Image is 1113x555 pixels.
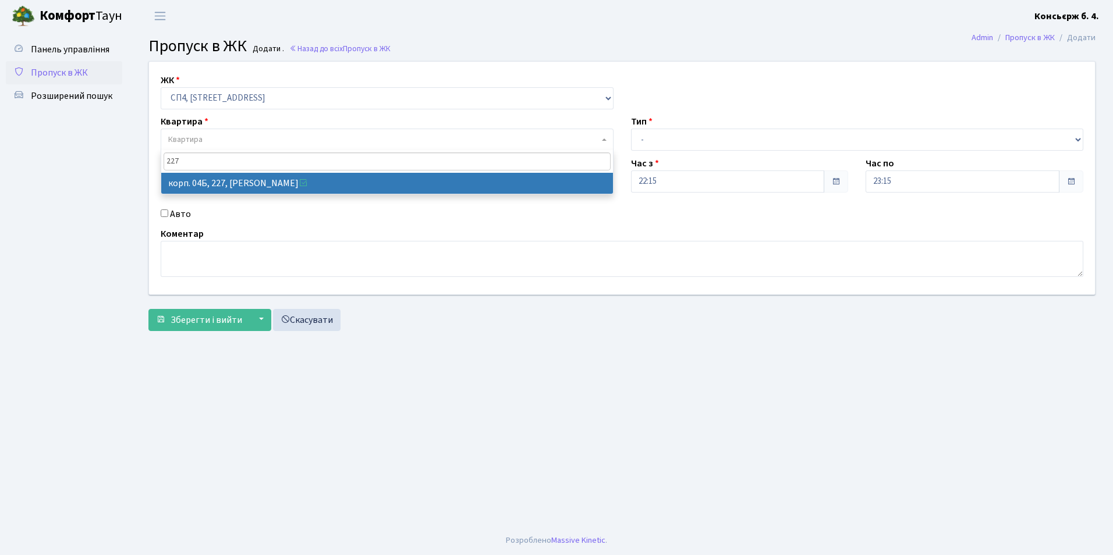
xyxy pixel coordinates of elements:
label: Час по [866,156,894,170]
span: Квартира [168,134,203,145]
span: Зберегти і вийти [171,314,242,326]
li: Додати [1055,31,1096,44]
a: Пропуск в ЖК [6,61,122,84]
a: Панель управління [6,38,122,61]
a: Розширений пошук [6,84,122,108]
b: Консьєрж б. 4. [1034,10,1099,23]
b: Комфорт [40,6,95,25]
label: Тип [631,115,653,129]
small: Додати . [250,44,284,54]
label: Квартира [161,115,208,129]
img: logo.png [12,5,35,28]
button: Зберегти і вийти [148,309,250,331]
label: ЖК [161,73,180,87]
label: Час з [631,156,659,170]
button: Переключити навігацію [146,6,175,26]
span: Розширений пошук [31,90,112,102]
span: Пропуск в ЖК [148,34,247,58]
span: Пропуск в ЖК [31,66,88,79]
label: Коментар [161,227,204,241]
div: Розроблено . [506,534,607,547]
nav: breadcrumb [954,26,1113,50]
a: Консьєрж б. 4. [1034,9,1099,23]
a: Пропуск в ЖК [1005,31,1055,44]
span: Панель управління [31,43,109,56]
a: Назад до всіхПропуск в ЖК [289,43,391,54]
label: Авто [170,207,191,221]
a: Скасувати [273,309,341,331]
span: Пропуск в ЖК [343,43,391,54]
span: Таун [40,6,122,26]
a: Admin [972,31,993,44]
li: корп. 04Б, 227, [PERSON_NAME] [161,173,613,194]
a: Massive Kinetic [551,534,605,546]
